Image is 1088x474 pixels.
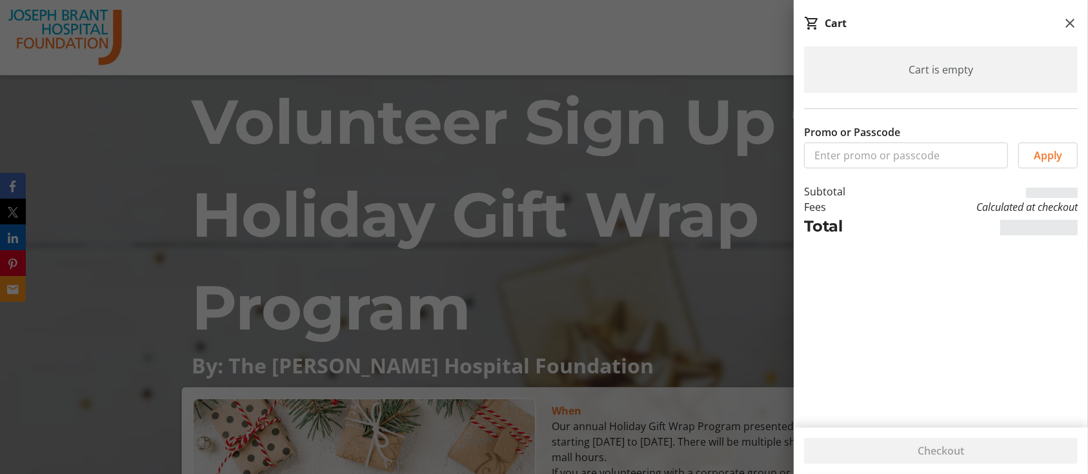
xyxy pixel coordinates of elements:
[1034,148,1062,163] span: Apply
[804,124,900,140] label: Promo or Passcode
[804,215,883,238] td: Total
[1018,143,1078,168] button: Apply
[804,199,883,215] td: Fees
[825,15,847,31] div: Cart
[804,46,1078,93] div: Cart is empty
[804,143,1008,168] input: Enter promo or passcode
[883,199,1078,215] td: Calculated at checkout
[804,184,883,199] td: Subtotal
